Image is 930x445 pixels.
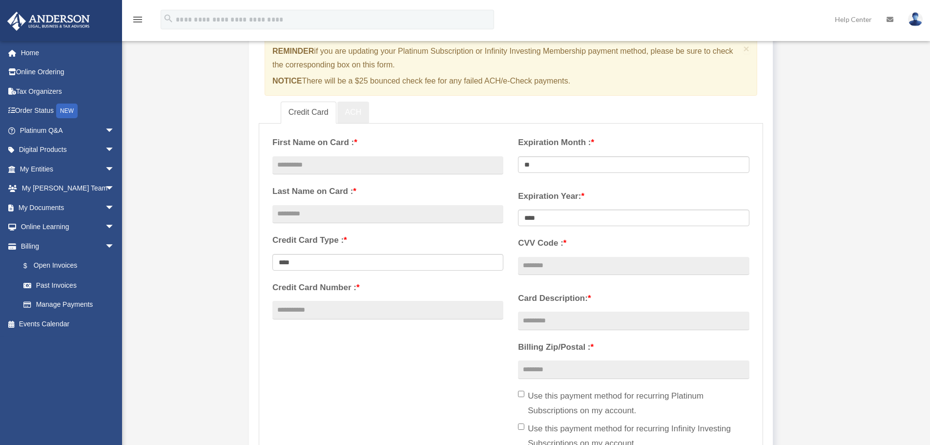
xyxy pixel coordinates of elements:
[7,63,129,82] a: Online Ordering
[518,391,524,397] input: Use this payment method for recurring Platinum Subscriptions on my account.
[29,260,34,272] span: $
[7,43,129,63] a: Home
[7,198,129,217] a: My Documentsarrow_drop_down
[7,140,129,160] a: Digital Productsarrow_drop_down
[132,14,144,25] i: menu
[105,217,124,237] span: arrow_drop_down
[14,256,129,276] a: $Open Invoices
[518,340,749,355] label: Billing Zip/Postal :
[744,43,750,54] button: Close
[105,198,124,218] span: arrow_drop_down
[7,159,129,179] a: My Entitiesarrow_drop_down
[744,43,750,54] span: ×
[908,12,923,26] img: User Pic
[7,82,129,101] a: Tax Organizers
[132,17,144,25] a: menu
[518,424,524,430] input: Use this payment method for recurring Infinity Investing Subscriptions on my account.
[105,159,124,179] span: arrow_drop_down
[337,102,370,124] a: ACH
[7,179,129,198] a: My [PERSON_NAME] Teamarrow_drop_down
[265,37,757,96] div: if you are updating your Platinum Subscription or Infinity Investing Membership payment method, p...
[518,189,749,204] label: Expiration Year:
[105,140,124,160] span: arrow_drop_down
[7,236,129,256] a: Billingarrow_drop_down
[56,104,78,118] div: NEW
[105,121,124,141] span: arrow_drop_down
[7,314,129,334] a: Events Calendar
[105,236,124,256] span: arrow_drop_down
[518,291,749,306] label: Card Description:
[272,184,503,199] label: Last Name on Card :
[105,179,124,199] span: arrow_drop_down
[272,135,503,150] label: First Name on Card :
[4,12,93,31] img: Anderson Advisors Platinum Portal
[14,295,124,315] a: Manage Payments
[7,121,129,140] a: Platinum Q&Aarrow_drop_down
[163,13,174,24] i: search
[272,233,503,248] label: Credit Card Type :
[272,77,302,85] strong: NOTICE
[272,280,503,295] label: Credit Card Number :
[14,275,129,295] a: Past Invoices
[518,135,749,150] label: Expiration Month :
[7,217,129,237] a: Online Learningarrow_drop_down
[7,101,129,121] a: Order StatusNEW
[518,236,749,251] label: CVV Code :
[272,47,314,55] strong: REMINDER
[281,102,336,124] a: Credit Card
[272,74,740,88] p: There will be a $25 bounced check fee for any failed ACH/e-Check payments.
[518,389,749,418] label: Use this payment method for recurring Platinum Subscriptions on my account.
